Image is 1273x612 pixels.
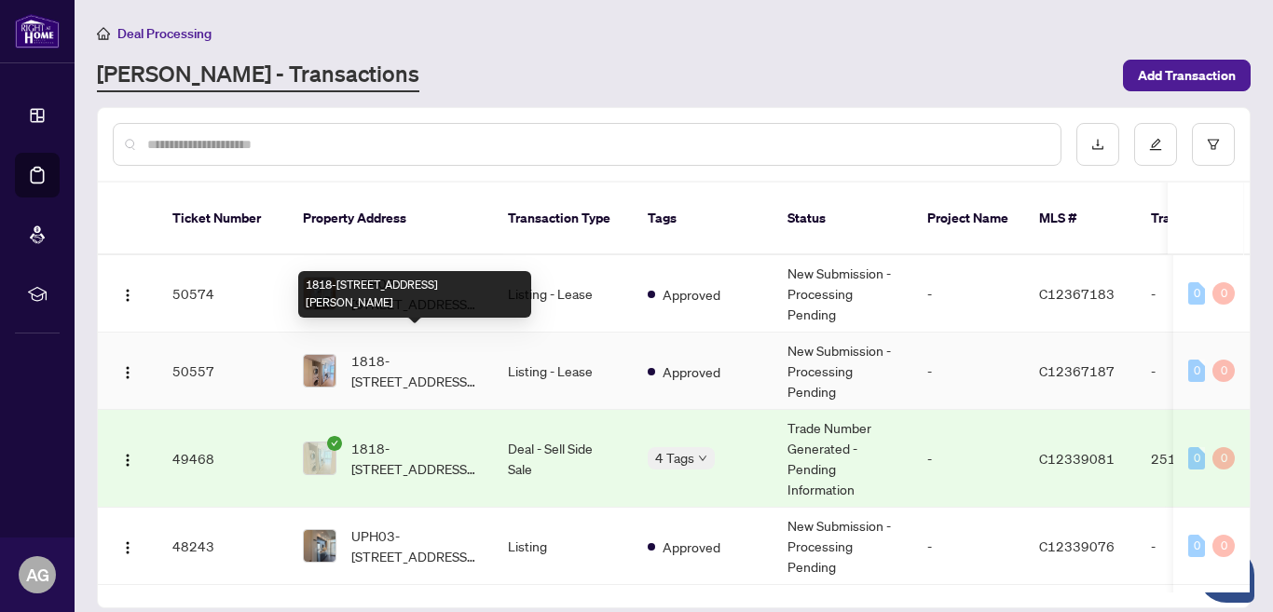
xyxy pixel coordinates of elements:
div: 0 [1188,447,1205,469]
td: 50557 [157,333,288,410]
span: C12339081 [1039,450,1115,467]
div: 0 [1188,282,1205,305]
td: New Submission - Processing Pending [773,508,912,585]
span: C12339076 [1039,537,1115,554]
button: edit [1134,123,1177,166]
th: Tags [633,183,773,255]
div: 0 [1212,535,1235,557]
img: thumbnail-img [304,442,335,474]
span: edit [1149,138,1162,151]
th: Status [773,183,912,255]
button: Add Transaction [1123,60,1251,91]
div: 0 [1188,360,1205,382]
th: Property Address [288,183,493,255]
th: MLS # [1024,183,1136,255]
img: Logo [120,453,135,468]
span: Deal Processing [117,25,212,42]
th: Trade Number [1136,183,1266,255]
td: New Submission - Processing Pending [773,255,912,333]
img: Logo [120,540,135,555]
th: Ticket Number [157,183,288,255]
span: check-circle [327,436,342,451]
a: [PERSON_NAME] - Transactions [97,59,419,92]
td: Deal - Sell Side Sale [493,410,633,508]
td: - [912,410,1024,508]
div: 0 [1188,535,1205,557]
span: Approved [663,537,720,557]
td: 2513234 [1136,410,1266,508]
button: download [1076,123,1119,166]
div: 0 [1212,360,1235,382]
span: UPH03-[STREET_ADDRESS][PERSON_NAME] [351,525,478,566]
span: download [1091,138,1104,151]
span: AG [26,562,49,588]
span: Add Transaction [1138,61,1236,90]
span: Approved [663,361,720,382]
td: Trade Number Generated - Pending Information [773,410,912,508]
td: - [912,255,1024,333]
th: Project Name [912,183,1024,255]
td: - [1136,333,1266,410]
td: 48243 [157,508,288,585]
img: thumbnail-img [304,530,335,562]
button: Logo [113,531,143,561]
span: 1818-[STREET_ADDRESS][PERSON_NAME] [351,438,478,479]
td: - [912,508,1024,585]
button: Logo [113,279,143,308]
td: - [912,333,1024,410]
div: 0 [1212,447,1235,469]
td: Listing [493,508,633,585]
span: 1818-[STREET_ADDRESS][PERSON_NAME] [351,350,478,391]
img: Logo [120,288,135,303]
td: 49468 [157,410,288,508]
span: filter [1207,138,1220,151]
td: New Submission - Processing Pending [773,333,912,410]
img: logo [15,14,60,48]
td: Listing - Lease [493,255,633,333]
th: Transaction Type [493,183,633,255]
img: Logo [120,365,135,380]
span: 4 Tags [655,447,694,469]
span: down [698,454,707,463]
button: Logo [113,443,143,473]
button: Logo [113,356,143,386]
td: Listing - Lease [493,333,633,410]
span: C12367187 [1039,362,1115,379]
span: C12367183 [1039,285,1115,302]
span: home [97,27,110,40]
div: 0 [1212,282,1235,305]
img: thumbnail-img [304,355,335,387]
td: 50574 [157,255,288,333]
button: filter [1192,123,1235,166]
span: Approved [663,284,720,305]
td: - [1136,508,1266,585]
td: - [1136,255,1266,333]
div: 1818-[STREET_ADDRESS][PERSON_NAME] [298,271,531,318]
